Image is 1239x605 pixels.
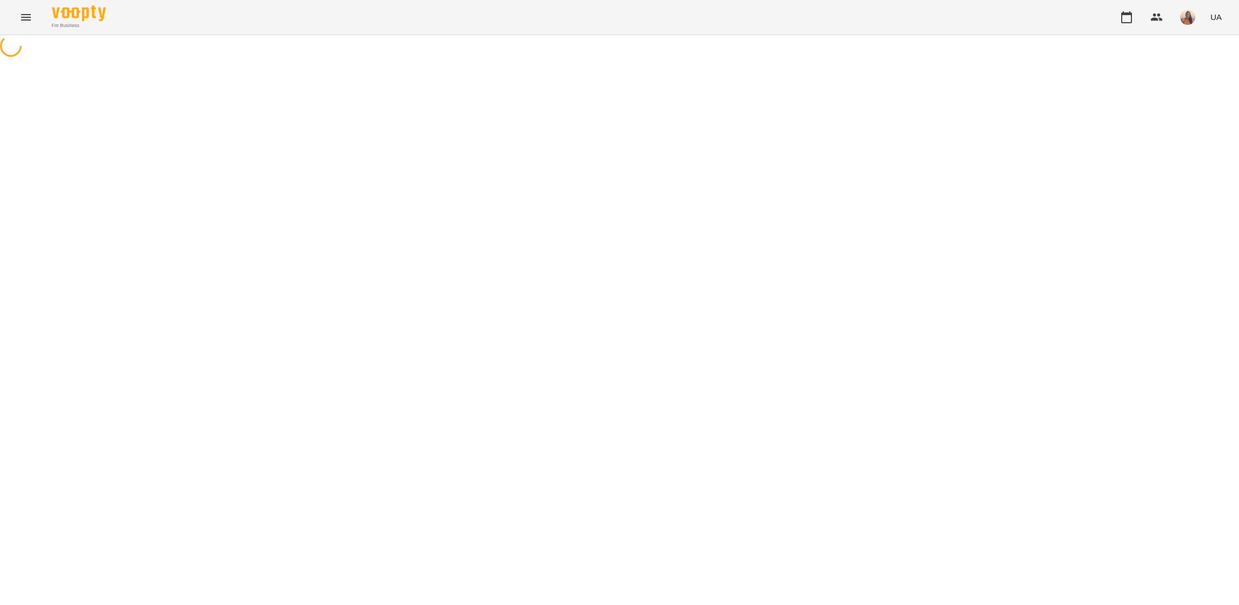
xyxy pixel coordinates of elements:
button: Menu [13,4,39,30]
img: 069e1e257d5519c3c657f006daa336a6.png [1180,10,1195,25]
span: For Business [52,22,106,29]
span: UA [1210,11,1222,23]
button: UA [1206,7,1226,27]
img: Voopty Logo [52,5,106,21]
